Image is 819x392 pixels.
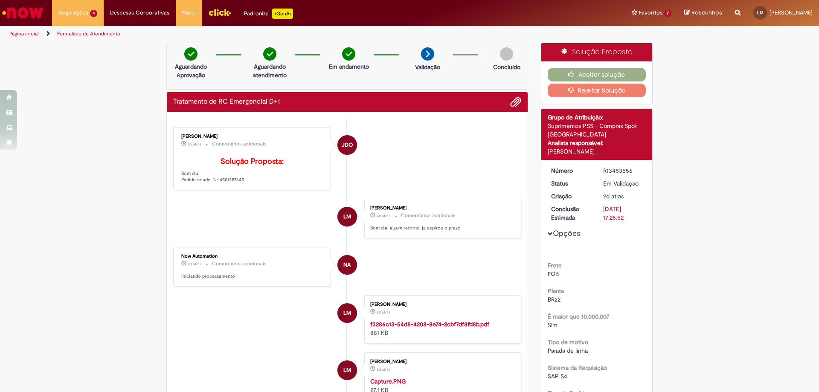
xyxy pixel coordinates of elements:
p: Aguardando Aprovação [170,62,212,79]
div: Suprimentos PSS - Compras Spot [GEOGRAPHIC_DATA] [548,122,646,139]
button: Aceitar solução [548,68,646,81]
span: BR22 [548,296,561,303]
div: Em Validação [603,179,643,188]
span: 2d atrás [377,367,390,372]
img: click_logo_yellow_360x200.png [208,6,231,19]
p: Bom dia, algum retorno, ja expirou o prazo [370,225,512,232]
div: Solução Proposta [541,43,653,61]
div: [DATE] 17:25:52 [603,205,643,222]
span: JDO [342,135,353,155]
div: [PERSON_NAME] [370,206,512,211]
p: Iniciando processamento [181,273,323,280]
div: [PERSON_NAME] [370,302,512,307]
span: Rascunhos [691,9,722,17]
span: FOB [548,270,559,278]
span: Requisições [58,9,88,17]
span: Sim [548,321,558,329]
img: ServiceNow [1,4,45,21]
div: Lucas Zscharnock Martini [337,207,357,226]
span: SAP S4 [548,372,567,380]
p: Em andamento [329,62,369,71]
img: arrow-next.png [421,47,434,61]
div: Jessica de Oliveira Parenti [337,135,357,155]
span: LM [343,303,351,323]
span: LM [757,10,764,15]
img: img-circle-grey.png [500,47,513,61]
small: Comentários adicionais [212,140,267,148]
b: Planta [548,287,564,295]
dt: Status [545,179,597,188]
span: 2h atrás [188,142,201,147]
span: Despesas Corporativas [110,9,169,17]
span: 7 [664,10,671,17]
span: 4h atrás [377,213,390,218]
div: Now Automation [181,254,323,259]
span: Parada de linha [548,347,588,354]
img: check-circle-green.png [263,47,276,61]
dt: Criação [545,192,597,200]
div: R13453556 [603,166,643,175]
img: check-circle-green.png [342,47,355,61]
a: Capture.PNG [370,377,406,385]
div: Padroniza [244,9,293,19]
div: [PERSON_NAME] [370,359,512,364]
a: Página inicial [9,30,39,37]
time: 27/08/2025 16:25:49 [603,192,624,200]
h2: Tratamento de RC Emergencial D+1 Histórico de tíquete [173,98,280,106]
span: LM [343,360,351,380]
b: Frete [548,261,562,269]
button: Adicionar anexos [510,96,521,107]
b: Solução Proposta: [221,157,284,166]
p: Aguardando atendimento [249,62,290,79]
p: Validação [415,63,440,71]
a: f3286c13-54d8-4208-8e74-2cbf7df8fd8b.pdf [370,320,489,328]
time: 29/08/2025 09:30:18 [377,213,390,218]
dt: Número [545,166,597,175]
time: 27/08/2025 17:42:32 [188,261,201,267]
small: Comentários adicionais [212,260,267,267]
img: check-circle-green.png [184,47,197,61]
time: 27/08/2025 16:25:28 [377,367,390,372]
span: 2d atrás [603,192,624,200]
a: Formulário de Atendimento [57,30,120,37]
div: 27/08/2025 16:25:49 [603,192,643,200]
button: Rejeitar Solução [548,84,646,97]
div: Grupo de Atribuição: [548,113,646,122]
ul: Trilhas de página [6,26,540,42]
div: [PERSON_NAME] [548,147,646,156]
b: Tipo de motivo [548,338,588,346]
a: Rascunhos [684,9,722,17]
b: Sistema da Requisição [548,364,607,372]
div: Analista responsável: [548,139,646,147]
span: More [182,9,195,17]
span: 2d atrás [188,261,201,267]
small: Comentários adicionais [401,212,456,219]
span: Favoritos [639,9,662,17]
div: [PERSON_NAME] [181,134,323,139]
span: [PERSON_NAME] [770,9,813,16]
div: Now Automation [337,255,357,275]
span: 4 [90,10,97,17]
p: +GenAi [272,9,293,19]
p: Bom dia! Pedido criado. Nº 4501387645 [181,157,323,183]
span: 2d atrás [377,310,390,315]
p: Concluído [493,63,520,71]
div: 881 KB [370,320,512,337]
span: NA [343,255,351,275]
b: É maior que 10.000,00? [548,313,609,320]
time: 27/08/2025 16:25:45 [377,310,390,315]
div: Lucas Zscharnock Martini [337,303,357,323]
dt: Conclusão Estimada [545,205,597,222]
span: LM [343,206,351,227]
time: 29/08/2025 11:27:18 [188,142,201,147]
div: Lucas Zscharnock Martini [337,360,357,380]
